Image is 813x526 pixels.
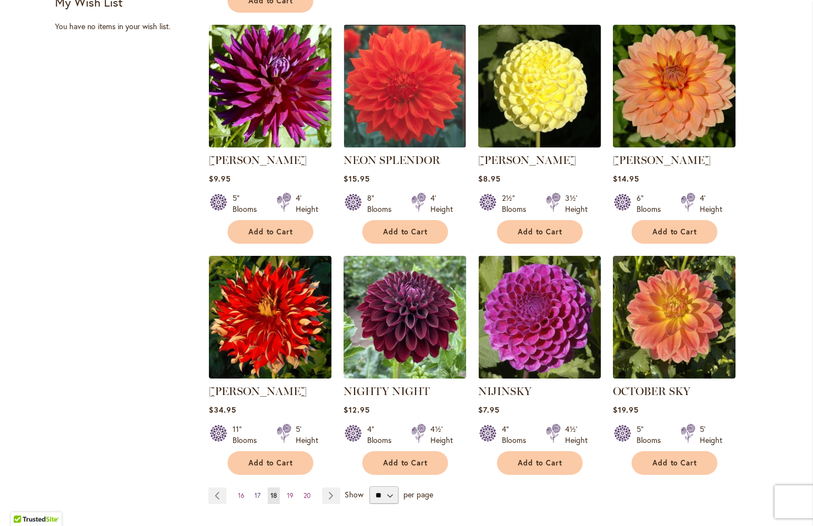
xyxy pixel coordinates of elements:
[613,404,639,415] span: $19.95
[344,154,440,167] a: NEON SPLENDOR
[209,370,331,381] a: Nick Sr
[344,370,466,381] a: Nighty Night
[233,193,263,215] div: 5" Blooms
[502,424,533,446] div: 4" Blooms
[613,173,639,184] span: $14.95
[228,220,313,244] button: Add to Cart
[235,487,247,504] a: 16
[296,424,318,446] div: 5' Height
[652,227,698,237] span: Add to Cart
[430,193,453,215] div: 4' Height
[632,220,717,244] button: Add to Cart
[565,424,588,446] div: 4½' Height
[518,227,563,237] span: Add to Cart
[478,139,601,150] a: NETTIE
[344,256,466,379] img: Nighty Night
[613,256,735,379] img: October Sky
[613,385,690,398] a: OCTOBER SKY
[632,451,717,475] button: Add to Cart
[344,139,466,150] a: Neon Splendor
[518,458,563,468] span: Add to Cart
[209,256,331,379] img: Nick Sr
[296,193,318,215] div: 4' Height
[430,424,453,446] div: 4½' Height
[284,487,296,504] a: 19
[362,451,448,475] button: Add to Cart
[248,227,294,237] span: Add to Cart
[700,424,722,446] div: 5' Height
[478,173,501,184] span: $8.95
[233,424,263,446] div: 11" Blooms
[228,451,313,475] button: Add to Cart
[344,173,370,184] span: $15.95
[209,404,236,415] span: $34.95
[403,489,433,500] span: per page
[301,487,313,504] a: 20
[55,21,202,32] div: You have no items in your wish list.
[613,139,735,150] a: Nicholas
[652,458,698,468] span: Add to Cart
[248,458,294,468] span: Add to Cart
[344,25,466,147] img: Neon Splendor
[8,487,39,518] iframe: Launch Accessibility Center
[478,25,601,147] img: NETTIE
[478,404,500,415] span: $7.95
[367,193,398,215] div: 8" Blooms
[478,154,576,167] a: [PERSON_NAME]
[613,25,735,147] img: Nicholas
[287,491,294,500] span: 19
[270,491,277,500] span: 18
[344,404,370,415] span: $12.95
[345,489,363,500] span: Show
[255,491,261,500] span: 17
[613,370,735,381] a: October Sky
[362,220,448,244] button: Add to Cart
[637,424,667,446] div: 5" Blooms
[344,385,430,398] a: NIGHTY NIGHT
[637,193,667,215] div: 6" Blooms
[383,458,428,468] span: Add to Cart
[478,385,532,398] a: NIJINSKY
[209,139,331,150] a: NADINE JESSIE
[303,491,311,500] span: 20
[478,256,601,379] img: NIJINSKY
[238,491,245,500] span: 16
[209,173,231,184] span: $9.95
[497,220,583,244] button: Add to Cart
[502,193,533,215] div: 2½" Blooms
[367,424,398,446] div: 4" Blooms
[209,385,307,398] a: [PERSON_NAME]
[497,451,583,475] button: Add to Cart
[252,487,263,504] a: 17
[209,25,331,147] img: NADINE JESSIE
[613,154,711,167] a: [PERSON_NAME]
[700,193,722,215] div: 4' Height
[383,227,428,237] span: Add to Cart
[209,154,307,167] a: [PERSON_NAME]
[565,193,588,215] div: 3½' Height
[478,370,601,381] a: NIJINSKY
